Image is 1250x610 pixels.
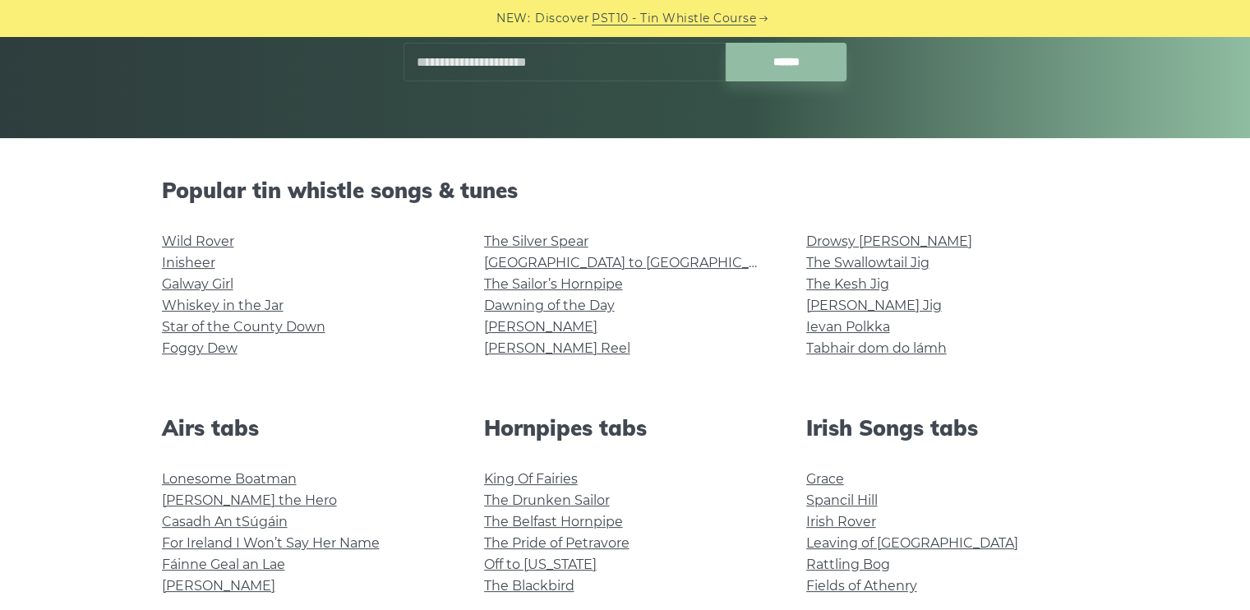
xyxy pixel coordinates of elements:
[484,415,767,441] h2: Hornpipes tabs
[162,319,325,335] a: Star of the County Down
[484,276,623,292] a: The Sailor’s Hornpipe
[162,340,238,356] a: Foggy Dew
[592,9,756,28] a: PST10 - Tin Whistle Course
[484,319,597,335] a: [PERSON_NAME]
[162,276,233,292] a: Galway Girl
[162,535,380,551] a: For Ireland I Won’t Say Her Name
[162,415,445,441] h2: Airs tabs
[806,557,890,572] a: Rattling Bog
[484,298,615,313] a: Dawning of the Day
[484,233,588,249] a: The Silver Spear
[484,557,597,572] a: Off to [US_STATE]
[806,415,1089,441] h2: Irish Songs tabs
[484,578,574,594] a: The Blackbird
[162,233,234,249] a: Wild Rover
[162,255,215,270] a: Inisheer
[806,514,876,529] a: Irish Rover
[806,535,1018,551] a: Leaving of [GEOGRAPHIC_DATA]
[806,578,917,594] a: Fields of Athenry
[806,340,947,356] a: Tabhair dom do lámh
[806,298,942,313] a: [PERSON_NAME] Jig
[162,471,297,487] a: Lonesome Boatman
[484,340,630,356] a: [PERSON_NAME] Reel
[162,578,275,594] a: [PERSON_NAME]
[484,471,578,487] a: King Of Fairies
[162,514,288,529] a: Casadh An tSúgáin
[162,178,1089,203] h2: Popular tin whistle songs & tunes
[484,255,787,270] a: [GEOGRAPHIC_DATA] to [GEOGRAPHIC_DATA]
[535,9,589,28] span: Discover
[484,492,610,508] a: The Drunken Sailor
[162,557,285,572] a: Fáinne Geal an Lae
[806,319,890,335] a: Ievan Polkka
[806,471,844,487] a: Grace
[496,9,530,28] span: NEW:
[806,255,929,270] a: The Swallowtail Jig
[806,492,878,508] a: Spancil Hill
[484,535,630,551] a: The Pride of Petravore
[806,276,889,292] a: The Kesh Jig
[484,514,623,529] a: The Belfast Hornpipe
[806,233,972,249] a: Drowsy [PERSON_NAME]
[162,492,337,508] a: [PERSON_NAME] the Hero
[162,298,284,313] a: Whiskey in the Jar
